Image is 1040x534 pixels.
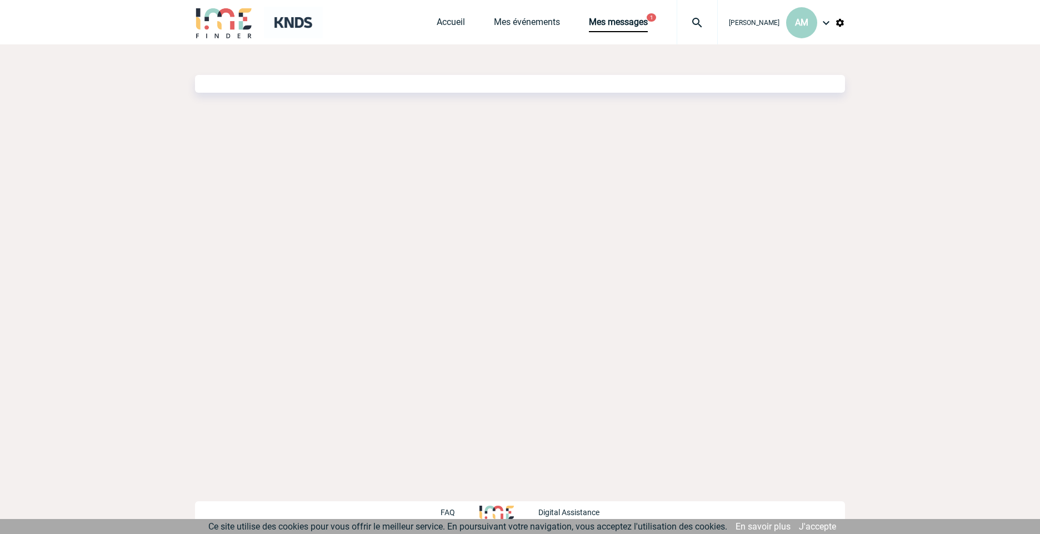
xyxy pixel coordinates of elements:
a: Mes messages [589,17,648,32]
a: Mes événements [494,17,560,32]
span: Ce site utilise des cookies pour vous offrir le meilleur service. En poursuivant votre navigation... [208,521,727,532]
p: FAQ [441,508,455,517]
a: J'accepte [799,521,836,532]
img: IME-Finder [195,7,253,38]
a: En savoir plus [736,521,791,532]
img: http://www.idealmeetingsevents.fr/ [479,506,514,519]
button: 1 [647,13,656,22]
a: Accueil [437,17,465,32]
p: Digital Assistance [538,508,599,517]
span: AM [795,17,808,28]
a: FAQ [441,506,479,517]
span: [PERSON_NAME] [729,19,779,27]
